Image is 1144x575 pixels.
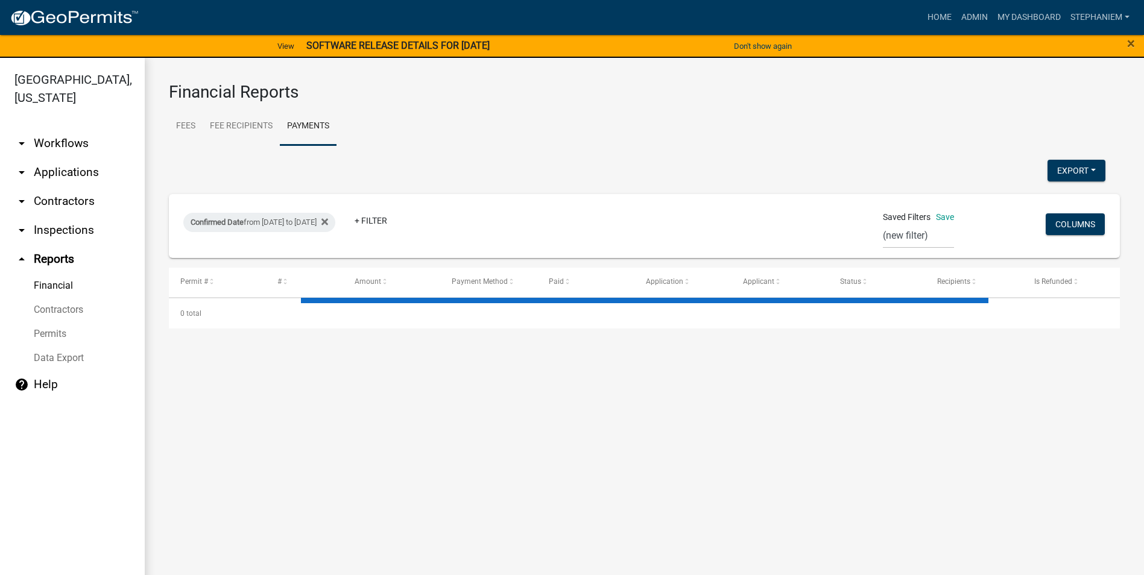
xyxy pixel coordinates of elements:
[1046,213,1105,235] button: Columns
[840,277,861,286] span: Status
[1127,35,1135,52] span: ×
[956,6,993,29] a: Admin
[936,212,954,222] a: Save
[452,277,508,286] span: Payment Method
[280,107,337,146] a: Payments
[14,252,29,266] i: arrow_drop_up
[729,36,797,56] button: Don't show again
[937,277,970,286] span: Recipients
[1066,6,1134,29] a: StephanieM
[180,277,208,286] span: Permit #
[1127,36,1135,51] button: Close
[14,136,29,151] i: arrow_drop_down
[732,268,829,297] datatable-header-cell: Applicant
[266,268,343,297] datatable-header-cell: #
[537,268,634,297] datatable-header-cell: Paid
[183,213,335,232] div: from [DATE] to [DATE]
[306,40,490,51] strong: SOFTWARE RELEASE DETAILS FOR [DATE]
[923,6,956,29] a: Home
[646,277,683,286] span: Application
[169,82,1120,102] h3: Financial Reports
[1023,268,1120,297] datatable-header-cell: Is Refunded
[277,277,282,286] span: #
[273,36,299,56] a: View
[993,6,1066,29] a: My Dashboard
[169,298,1120,328] div: 0 total
[743,277,774,286] span: Applicant
[343,268,440,297] datatable-header-cell: Amount
[14,377,29,392] i: help
[1034,277,1072,286] span: Is Refunded
[169,107,203,146] a: Fees
[14,194,29,209] i: arrow_drop_down
[14,165,29,180] i: arrow_drop_down
[169,268,266,297] datatable-header-cell: Permit #
[549,277,564,286] span: Paid
[883,211,931,224] span: Saved Filters
[440,268,537,297] datatable-header-cell: Payment Method
[355,277,381,286] span: Amount
[829,268,926,297] datatable-header-cell: Status
[926,268,1023,297] datatable-header-cell: Recipients
[1048,160,1105,181] button: Export
[634,268,732,297] datatable-header-cell: Application
[203,107,280,146] a: Fee Recipients
[345,210,397,231] a: + Filter
[14,223,29,237] i: arrow_drop_down
[191,218,244,227] span: Confirmed Date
